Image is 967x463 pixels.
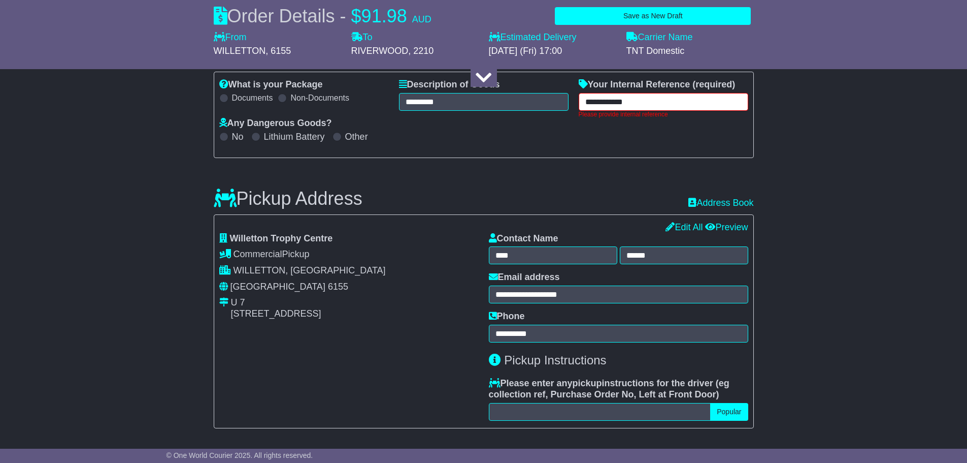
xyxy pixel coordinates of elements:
[265,46,291,56] span: , 6155
[489,233,558,244] label: Contact Name
[231,308,321,320] div: [STREET_ADDRESS]
[412,14,431,24] span: AUD
[234,249,282,259] span: Commercial
[219,118,332,129] label: Any Dangerous Goods?
[219,79,323,90] label: What is your Package
[555,7,751,25] button: Save as New Draft
[345,132,368,143] label: Other
[626,46,754,57] div: TNT Domestic
[489,378,729,399] span: eg collection ref, Purchase Order No, Left at Front Door
[489,32,616,43] label: Estimated Delivery
[705,222,748,232] a: Preview
[232,132,244,143] label: No
[489,311,525,322] label: Phone
[489,46,616,57] div: [DATE] (Fri) 17:00
[230,233,333,243] span: Willetton Trophy Centre
[504,353,606,367] span: Pickup Instructions
[626,32,693,43] label: Carrier Name
[489,272,560,283] label: Email address
[665,222,703,232] a: Edit All
[328,282,348,292] span: 6155
[214,5,431,27] div: Order Details -
[710,403,748,421] button: Popular
[408,46,434,56] span: , 2210
[214,32,247,43] label: From
[361,6,407,26] span: 91.98
[264,132,325,143] label: Lithium Battery
[688,198,753,209] a: Address Book
[230,282,325,292] span: [GEOGRAPHIC_DATA]
[351,32,373,43] label: To
[573,378,602,388] span: pickup
[579,111,748,118] div: Please provide internal reference
[231,297,321,308] div: U 7
[214,46,266,56] span: WILLETTON
[351,46,409,56] span: RIVERWOOD
[232,93,273,103] label: Documents
[351,6,361,26] span: $
[166,451,313,459] span: © One World Courier 2025. All rights reserved.
[489,378,748,400] label: Please enter any instructions for the driver ( )
[219,249,479,260] div: Pickup
[290,93,349,103] label: Non-Documents
[214,189,362,209] h3: Pickup Address
[234,265,386,275] span: WILLETTON, [GEOGRAPHIC_DATA]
